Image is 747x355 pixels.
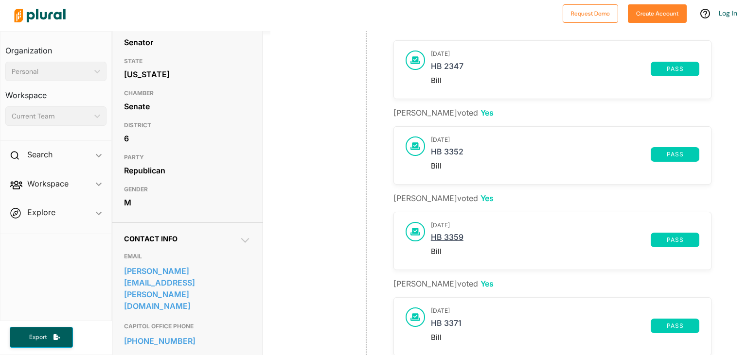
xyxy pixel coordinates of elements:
[719,9,737,17] a: Log In
[431,333,699,342] div: Bill
[124,321,251,332] h3: CAPITOL OFFICE PHONE
[657,323,694,329] span: pass
[657,237,694,243] span: pass
[124,251,251,262] h3: EMAIL
[5,36,107,58] h3: Organization
[124,67,251,82] div: [US_STATE]
[393,279,494,288] span: [PERSON_NAME] voted
[12,111,90,121] div: Current Team
[431,136,699,143] h3: [DATE]
[124,264,251,313] a: [PERSON_NAME][EMAIL_ADDRESS][PERSON_NAME][DOMAIN_NAME]
[124,131,251,146] div: 6
[124,195,251,210] div: M
[393,193,494,203] span: [PERSON_NAME] voted
[431,222,699,229] h3: [DATE]
[480,108,494,118] span: Yes
[628,8,687,18] a: Create Account
[124,87,251,99] h3: CHAMBER
[431,62,651,76] a: HB 2347
[628,4,687,23] button: Create Account
[393,108,494,118] span: [PERSON_NAME] voted
[5,81,107,102] h3: Workspace
[12,67,90,77] div: Personal
[124,55,251,67] h3: STATE
[10,327,73,348] button: Export
[431,247,699,256] div: Bill
[563,4,618,23] button: Request Demo
[124,35,251,50] div: Senator
[657,152,694,157] span: pass
[480,193,494,203] span: Yes
[124,235,178,243] span: Contact Info
[480,279,494,288] span: Yes
[27,149,53,160] h2: Search
[563,8,618,18] a: Request Demo
[124,152,251,163] h3: PARTY
[124,184,251,195] h3: GENDER
[431,233,651,247] a: HB 3359
[431,147,651,162] a: HB 3352
[124,334,251,348] a: [PHONE_NUMBER]
[431,162,699,170] div: Bill
[431,307,699,314] h3: [DATE]
[22,333,53,341] span: Export
[431,319,651,333] a: HB 3371
[431,51,699,57] h3: [DATE]
[124,163,251,178] div: Republican
[431,76,699,85] div: Bill
[124,99,251,114] div: Senate
[657,66,694,72] span: pass
[124,119,251,131] h3: DISTRICT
